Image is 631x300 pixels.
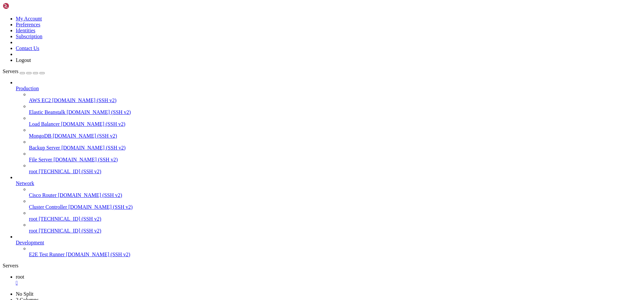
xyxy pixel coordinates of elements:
[16,291,34,297] a: No Split
[29,216,628,222] a: root [TECHNICAL_ID] (SSH v2)
[29,139,628,151] li: Backup Server [DOMAIN_NAME] (SSH v2)
[29,246,628,258] li: E2E Test Runner [DOMAIN_NAME] (SSH v2)
[29,204,67,210] span: Cluster Controller
[16,175,628,234] li: Network
[68,204,133,210] span: [DOMAIN_NAME] (SSH v2)
[16,45,39,51] a: Contact Us
[29,109,628,115] a: Elastic Beanstalk [DOMAIN_NAME] (SSH v2)
[16,22,40,27] a: Preferences
[29,228,628,234] a: root [TECHNICAL_ID] (SSH v2)
[16,274,24,280] span: root
[29,157,52,162] span: File Server
[16,86,628,92] a: Production
[3,68,45,74] a: Servers
[52,97,117,103] span: [DOMAIN_NAME] (SSH v2)
[29,133,51,139] span: MongoDB
[29,210,628,222] li: root [TECHNICAL_ID] (SSH v2)
[16,86,39,91] span: Production
[29,252,65,257] span: E2E Test Runner
[58,192,122,198] span: [DOMAIN_NAME] (SSH v2)
[29,252,628,258] a: E2E Test Runner [DOMAIN_NAME] (SSH v2)
[3,263,628,269] div: Servers
[39,216,101,222] span: [TECHNICAL_ID] (SSH v2)
[29,186,628,198] li: Cisco Router [DOMAIN_NAME] (SSH v2)
[16,28,35,33] a: Identities
[29,204,628,210] a: Cluster Controller [DOMAIN_NAME] (SSH v2)
[16,234,628,258] li: Development
[29,192,628,198] a: Cisco Router [DOMAIN_NAME] (SSH v2)
[29,163,628,175] li: root [TECHNICAL_ID] (SSH v2)
[29,157,628,163] a: File Server [DOMAIN_NAME] (SSH v2)
[16,180,628,186] a: Network
[29,115,628,127] li: Load Balancer [DOMAIN_NAME] (SSH v2)
[16,34,42,39] a: Subscription
[39,169,101,174] span: [TECHNICAL_ID] (SSH v2)
[29,145,628,151] a: Backup Server [DOMAIN_NAME] (SSH v2)
[29,92,628,103] li: AWS EC2 [DOMAIN_NAME] (SSH v2)
[29,121,60,127] span: Load Balancer
[29,133,628,139] a: MongoDB [DOMAIN_NAME] (SSH v2)
[29,109,65,115] span: Elastic Beanstalk
[16,240,44,245] span: Development
[16,280,628,286] a: 
[29,169,37,174] span: root
[16,180,34,186] span: Network
[3,3,40,9] img: Shellngn
[16,274,628,286] a: root
[61,145,126,150] span: [DOMAIN_NAME] (SSH v2)
[29,198,628,210] li: Cluster Controller [DOMAIN_NAME] (SSH v2)
[29,228,37,233] span: root
[16,240,628,246] a: Development
[61,121,126,127] span: [DOMAIN_NAME] (SSH v2)
[16,80,628,175] li: Production
[29,121,628,127] a: Load Balancer [DOMAIN_NAME] (SSH v2)
[29,103,628,115] li: Elastic Beanstalk [DOMAIN_NAME] (SSH v2)
[16,57,31,63] a: Logout
[29,216,37,222] span: root
[29,192,57,198] span: Cisco Router
[29,222,628,234] li: root [TECHNICAL_ID] (SSH v2)
[54,157,118,162] span: [DOMAIN_NAME] (SSH v2)
[29,97,51,103] span: AWS EC2
[3,68,18,74] span: Servers
[66,252,130,257] span: [DOMAIN_NAME] (SSH v2)
[67,109,131,115] span: [DOMAIN_NAME] (SSH v2)
[53,133,117,139] span: [DOMAIN_NAME] (SSH v2)
[29,169,628,175] a: root [TECHNICAL_ID] (SSH v2)
[29,151,628,163] li: File Server [DOMAIN_NAME] (SSH v2)
[39,228,101,233] span: [TECHNICAL_ID] (SSH v2)
[29,127,628,139] li: MongoDB [DOMAIN_NAME] (SSH v2)
[29,145,60,150] span: Backup Server
[16,16,42,21] a: My Account
[29,97,628,103] a: AWS EC2 [DOMAIN_NAME] (SSH v2)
